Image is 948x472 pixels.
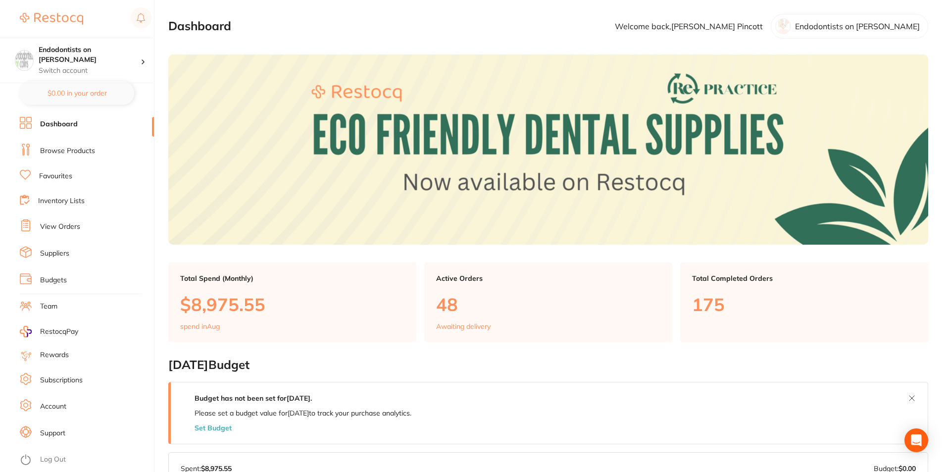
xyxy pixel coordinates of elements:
[40,350,69,360] a: Rewards
[692,274,916,282] p: Total Completed Orders
[39,66,141,76] p: Switch account
[40,119,78,129] a: Dashboard
[168,358,928,372] h2: [DATE] Budget
[436,294,660,315] p: 48
[195,394,312,403] strong: Budget has not been set for [DATE] .
[795,22,920,31] p: Endodontists on [PERSON_NAME]
[40,249,69,259] a: Suppliers
[680,262,928,343] a: Total Completed Orders175
[40,302,57,312] a: Team
[40,402,66,412] a: Account
[40,455,66,465] a: Log Out
[180,294,404,315] p: $8,975.55
[195,424,232,432] button: Set Budget
[436,322,491,330] p: Awaiting delivery
[39,171,72,181] a: Favourites
[40,222,80,232] a: View Orders
[168,262,416,343] a: Total Spend (Monthly)$8,975.55spend inAug
[20,7,83,30] a: Restocq Logo
[20,326,32,337] img: RestocqPay
[692,294,916,315] p: 175
[40,327,78,337] span: RestocqPay
[15,51,33,68] img: Endodontists on Collins
[904,428,928,452] div: Open Intercom Messenger
[20,326,78,337] a: RestocqPay
[40,275,67,285] a: Budgets
[168,19,231,33] h2: Dashboard
[38,196,85,206] a: Inventory Lists
[40,146,95,156] a: Browse Products
[180,322,220,330] p: spend in Aug
[180,274,404,282] p: Total Spend (Monthly)
[40,428,65,438] a: Support
[424,262,672,343] a: Active Orders48Awaiting delivery
[20,13,83,25] img: Restocq Logo
[20,452,151,468] button: Log Out
[168,54,928,245] img: Dashboard
[20,81,134,105] button: $0.00 in your order
[436,274,660,282] p: Active Orders
[39,45,141,64] h4: Endodontists on Collins
[40,375,83,385] a: Subscriptions
[615,22,763,31] p: Welcome back, [PERSON_NAME] Pincott
[195,409,411,417] p: Please set a budget value for [DATE] to track your purchase analytics.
